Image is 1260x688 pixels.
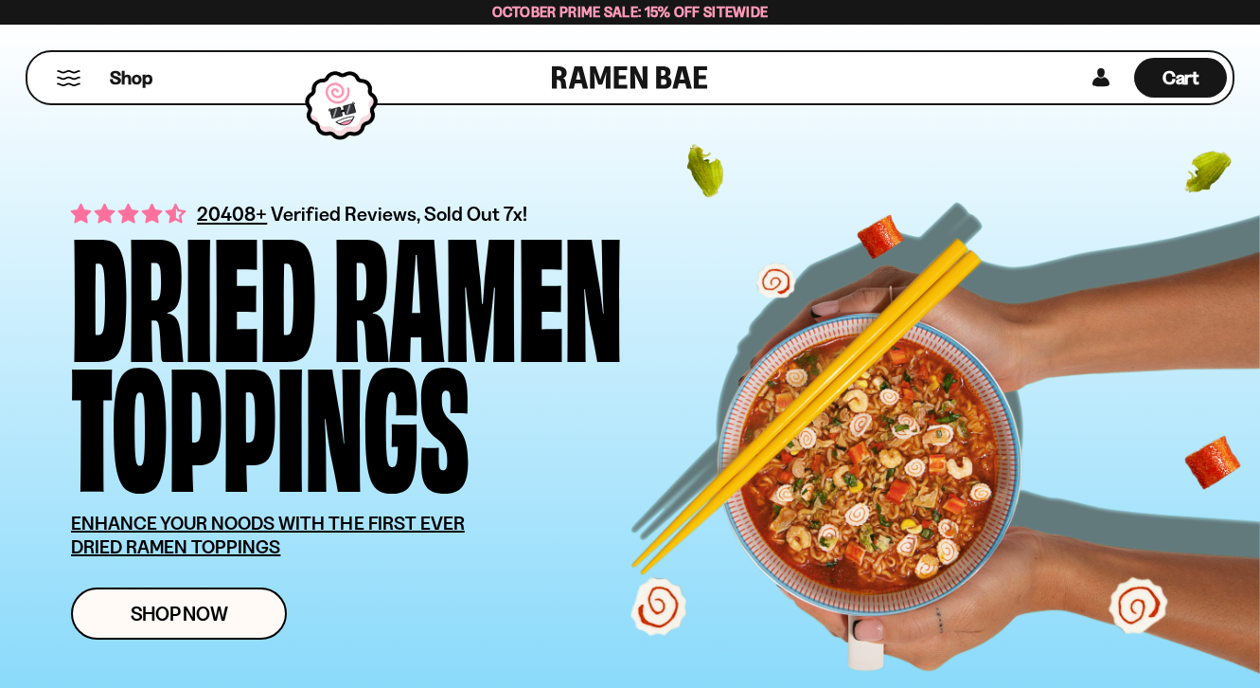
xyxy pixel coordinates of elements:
[492,3,769,21] span: October Prime Sale: 15% off Sitewide
[71,512,465,558] u: ENHANCE YOUR NOODS WITH THE FIRST EVER DRIED RAMEN TOPPINGS
[71,353,470,483] div: Toppings
[131,604,228,624] span: Shop Now
[110,58,152,98] a: Shop
[71,588,287,640] a: Shop Now
[56,70,81,86] button: Mobile Menu Trigger
[1162,66,1199,89] span: Cart
[71,224,316,353] div: Dried
[1134,52,1227,103] div: Cart
[110,65,152,91] span: Shop
[333,224,623,353] div: Ramen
